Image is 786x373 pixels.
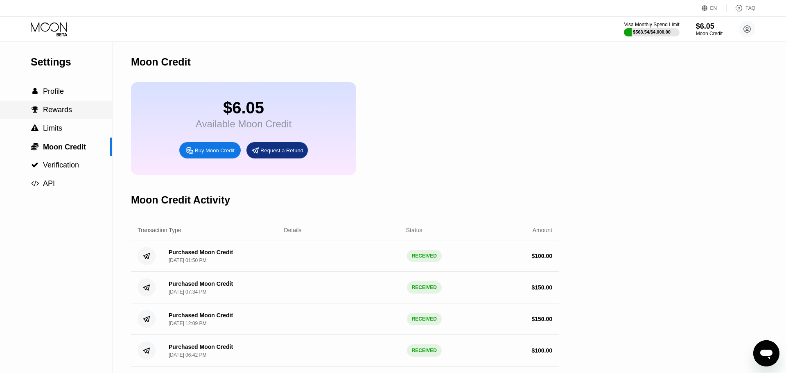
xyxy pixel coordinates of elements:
div: RECEIVED [407,281,442,294]
div: FAQ [745,5,755,11]
span: Verification [43,161,79,169]
div: Moon Credit [131,56,191,68]
div:  [31,142,39,151]
div: Moon Credit [696,31,723,36]
div:  [31,106,39,113]
div: RECEIVED [407,250,442,262]
span: Profile [43,87,64,95]
div: Purchased Moon Credit [169,249,233,255]
span:  [31,161,38,169]
div:  [31,88,39,95]
div: Visa Monthly Spend Limit$563.54/$4,000.00 [624,22,679,36]
div: $6.05Moon Credit [696,22,723,36]
div: [DATE] 06:42 PM [169,352,206,358]
div: EN [710,5,717,11]
div: Purchased Moon Credit [169,344,233,350]
div:  [31,161,39,169]
div: $563.54 / $4,000.00 [633,29,671,34]
div: Request a Refund [246,142,308,158]
div: Available Moon Credit [196,118,291,130]
span: Rewards [43,106,72,114]
div: [DATE] 12:09 PM [169,321,206,326]
span: API [43,179,55,188]
div: RECEIVED [407,344,442,357]
div: Purchased Moon Credit [169,280,233,287]
div: Details [284,227,302,233]
div: EN [702,4,727,12]
div: Status [406,227,422,233]
div: Settings [31,56,112,68]
span:  [31,124,38,132]
div: Visa Monthly Spend Limit [624,22,679,27]
div: RECEIVED [407,313,442,325]
div: Buy Moon Credit [179,142,241,158]
div: Buy Moon Credit [195,147,235,154]
iframe: Button to launch messaging window, conversation in progress [753,340,779,366]
div: Amount [533,227,552,233]
div: $ 100.00 [531,253,552,259]
div: [DATE] 01:50 PM [169,258,206,263]
div: Moon Credit Activity [131,194,230,206]
span:  [32,88,38,95]
div:  [31,124,39,132]
div: Purchased Moon Credit [169,312,233,319]
div: FAQ [727,4,755,12]
div: $6.05 [196,99,291,117]
div: [DATE] 07:34 PM [169,289,206,295]
span: Moon Credit [43,143,86,151]
span: Limits [43,124,62,132]
span:  [31,180,39,187]
span:  [32,106,38,113]
div: $ 150.00 [531,284,552,291]
div: $ 150.00 [531,316,552,322]
span:  [31,142,38,151]
div: Request a Refund [260,147,303,154]
div: $ 100.00 [531,347,552,354]
div: $6.05 [696,22,723,31]
div: Transaction Type [138,227,181,233]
